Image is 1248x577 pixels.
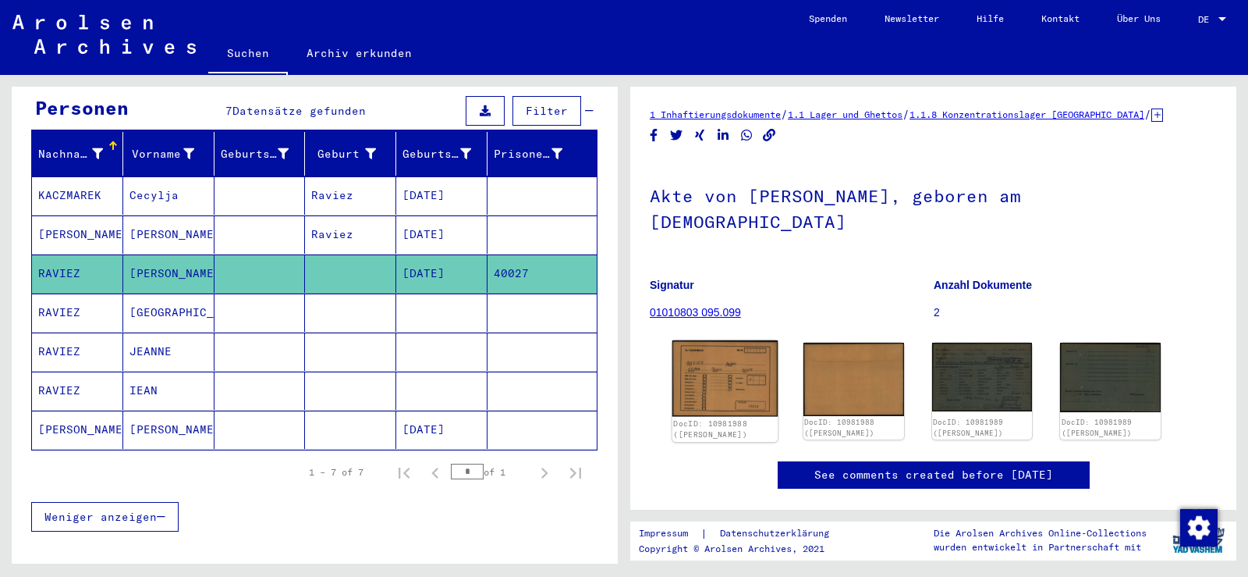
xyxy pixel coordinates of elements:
[650,109,781,120] a: 1 Inhaftierungsdokumente
[933,418,1003,437] a: DocID: 10981989 ([PERSON_NAME])
[208,34,288,75] a: Suchen
[1060,343,1161,412] img: 002.jpg
[38,141,122,166] div: Nachname
[396,411,487,449] mat-cell: [DATE]
[31,502,179,532] button: Weniger anzeigen
[487,255,597,293] mat-cell: 40027
[402,146,471,162] div: Geburtsdatum
[902,107,909,121] span: /
[232,104,366,118] span: Datensätze gefunden
[123,411,214,449] mat-cell: [PERSON_NAME]
[32,294,123,332] mat-cell: RAVIEZ
[512,96,581,126] button: Filter
[396,176,487,215] mat-cell: [DATE]
[803,343,904,415] img: 002.jpg
[123,132,214,176] mat-header-cell: Vorname
[1062,418,1132,437] a: DocID: 10981989 ([PERSON_NAME])
[388,457,420,488] button: First page
[123,215,214,254] mat-cell: [PERSON_NAME]
[804,418,874,437] a: DocID: 10981988 ([PERSON_NAME])
[781,107,788,121] span: /
[707,525,848,542] a: Datenschutzerklärung
[1169,521,1228,560] img: yv_logo.png
[673,419,747,440] a: DocID: 10981988 ([PERSON_NAME])
[32,411,123,449] mat-cell: [PERSON_NAME]
[1144,107,1151,121] span: /
[396,215,487,254] mat-cell: [DATE]
[32,176,123,215] mat-cell: KACZMAREK
[814,467,1053,483] a: See comments created before [DATE]
[934,540,1147,554] p: wurden entwickelt in Partnerschaft mit
[305,132,396,176] mat-header-cell: Geburt‏
[934,526,1147,540] p: Die Arolsen Archives Online-Collections
[494,146,562,162] div: Prisoner #
[44,510,157,524] span: Weniger anzeigen
[646,126,662,145] button: Share on Facebook
[396,132,487,176] mat-header-cell: Geburtsdatum
[739,126,755,145] button: Share on WhatsApp
[123,372,214,410] mat-cell: IEAN
[309,465,363,479] div: 1 – 7 of 7
[788,109,902,120] a: 1.1 Lager und Ghettos
[487,132,597,176] mat-header-cell: Prisoner #
[639,542,848,556] p: Copyright © Arolsen Archives, 2021
[32,255,123,293] mat-cell: RAVIEZ
[123,333,214,371] mat-cell: JEANNE
[639,525,700,542] a: Impressum
[932,343,1033,411] img: 001.jpg
[225,104,232,118] span: 7
[650,160,1217,255] h1: Akte von [PERSON_NAME], geboren am [DEMOGRAPHIC_DATA]
[529,457,560,488] button: Next page
[934,305,1217,321] p: 2
[672,340,778,416] img: 001.jpg
[12,15,196,54] img: Arolsen_neg.svg
[214,132,306,176] mat-header-cell: Geburtsname
[934,279,1032,291] b: Anzahl Dokumente
[32,215,123,254] mat-cell: [PERSON_NAME]
[494,141,582,166] div: Prisoner #
[715,126,732,145] button: Share on LinkedIn
[761,126,778,145] button: Copy link
[639,525,848,542] div: |
[1198,14,1215,25] span: DE
[420,457,451,488] button: Previous page
[1180,509,1218,547] img: Zustimmung ändern
[311,141,395,166] div: Geburt‏
[305,176,396,215] mat-cell: Raviez
[402,141,491,166] div: Geburtsdatum
[451,465,529,479] div: of 1
[650,279,694,291] b: Signatur
[396,255,487,293] mat-cell: [DATE]
[32,372,123,410] mat-cell: RAVIEZ
[311,146,376,162] div: Geburt‏
[526,104,568,118] span: Filter
[909,109,1144,120] a: 1.1.8 Konzentrationslager [GEOGRAPHIC_DATA]
[1179,508,1217,546] div: Zustimmung ändern
[668,126,685,145] button: Share on Twitter
[123,255,214,293] mat-cell: [PERSON_NAME]
[129,146,194,162] div: Vorname
[288,34,431,72] a: Archiv erkunden
[38,146,103,162] div: Nachname
[221,141,309,166] div: Geburtsname
[32,132,123,176] mat-header-cell: Nachname
[32,333,123,371] mat-cell: RAVIEZ
[305,215,396,254] mat-cell: Raviez
[123,294,214,332] mat-cell: [GEOGRAPHIC_DATA]
[123,176,214,215] mat-cell: Cecylja
[129,141,214,166] div: Vorname
[692,126,708,145] button: Share on Xing
[35,94,129,122] div: Personen
[221,146,289,162] div: Geburtsname
[560,457,591,488] button: Last page
[650,306,741,319] a: 01010803 095.099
